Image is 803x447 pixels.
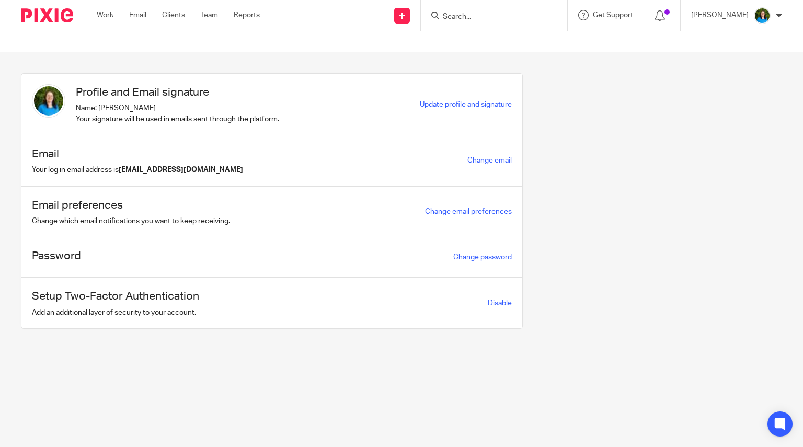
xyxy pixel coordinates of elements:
[76,84,279,100] h1: Profile and Email signature
[32,307,199,318] p: Add an additional layer of security to your account.
[453,254,512,261] a: Change password
[32,216,230,226] p: Change which email notifications you want to keep receiving.
[129,10,146,20] a: Email
[754,7,771,24] img: Z91wLL_E.jpeg
[691,10,749,20] p: [PERSON_NAME]
[32,84,65,118] img: Z91wLL_E.jpeg
[420,101,512,108] a: Update profile and signature
[119,166,243,174] b: [EMAIL_ADDRESS][DOMAIN_NAME]
[97,10,113,20] a: Work
[32,146,243,162] h1: Email
[593,12,633,19] span: Get Support
[21,8,73,22] img: Pixie
[32,288,199,304] h1: Setup Two-Factor Authentication
[425,208,512,215] a: Change email preferences
[32,165,243,175] p: Your log in email address is
[32,197,230,213] h1: Email preferences
[234,10,260,20] a: Reports
[162,10,185,20] a: Clients
[76,103,279,124] p: Name: [PERSON_NAME] Your signature will be used in emails sent through the platform.
[488,300,512,307] a: Disable
[201,10,218,20] a: Team
[467,157,512,164] a: Change email
[442,13,536,22] input: Search
[32,248,81,264] h1: Password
